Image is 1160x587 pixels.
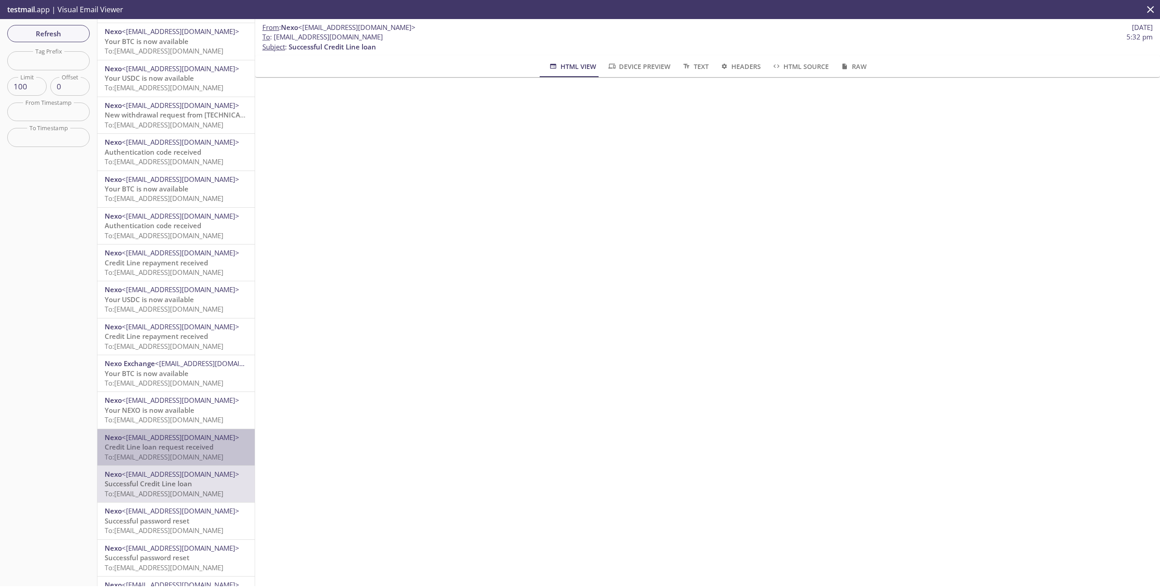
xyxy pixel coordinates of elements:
div: Nexo Exchange<[EMAIL_ADDRESS][DOMAIN_NAME]>Your BTC is now availableTo:[EMAIL_ADDRESS][DOMAIN_NAME] [97,355,255,391]
span: To: [EMAIL_ADDRESS][DOMAIN_NAME] [105,452,223,461]
span: testmail [7,5,35,15]
div: Nexo<[EMAIL_ADDRESS][DOMAIN_NAME]>Successful Credit Line loanTo:[EMAIL_ADDRESS][DOMAIN_NAME] [97,466,255,502]
div: Nexo<[EMAIL_ADDRESS][DOMAIN_NAME]>Your USDC is now availableTo:[EMAIL_ADDRESS][DOMAIN_NAME] [97,281,255,318]
span: To: [EMAIL_ADDRESS][DOMAIN_NAME] [105,526,223,535]
span: <[EMAIL_ADDRESS][DOMAIN_NAME]> [122,470,239,479]
span: To [262,32,270,41]
span: To: [EMAIL_ADDRESS][DOMAIN_NAME] [105,342,223,351]
span: <[EMAIL_ADDRESS][DOMAIN_NAME]> [122,396,239,405]
span: Nexo [105,248,122,257]
span: <[EMAIL_ADDRESS][DOMAIN_NAME]> [122,506,239,515]
span: <[EMAIL_ADDRESS][DOMAIN_NAME]> [122,248,239,257]
span: Refresh [14,28,82,39]
span: Nexo [105,470,122,479]
span: Nexo [105,285,122,294]
div: Nexo<[EMAIL_ADDRESS][DOMAIN_NAME]>Credit Line repayment receivedTo:[EMAIL_ADDRESS][DOMAIN_NAME] [97,318,255,355]
span: Nexo [105,175,122,184]
span: From [262,23,279,32]
span: Raw [840,61,866,72]
span: <[EMAIL_ADDRESS][DOMAIN_NAME]> [122,211,239,220]
span: Nexo [105,211,122,220]
div: Nexo<[EMAIL_ADDRESS][DOMAIN_NAME]>Your NEXO is now availableTo:[EMAIL_ADDRESS][DOMAIN_NAME] [97,392,255,428]
span: Successful Credit Line loan [105,479,192,488]
span: : [262,23,416,32]
span: Headers [720,61,761,72]
span: Nexo [105,396,122,405]
span: Credit Line repayment received [105,258,208,267]
span: <[EMAIL_ADDRESS][DOMAIN_NAME]> [122,137,239,147]
span: Nexo [105,506,122,515]
div: Nexo<[EMAIL_ADDRESS][DOMAIN_NAME]>Credit Line loan request receivedTo:[EMAIL_ADDRESS][DOMAIN_NAME] [97,429,255,465]
span: [DATE] [1132,23,1153,32]
span: <[EMAIL_ADDRESS][DOMAIN_NAME]> [298,23,416,32]
span: <[EMAIL_ADDRESS][DOMAIN_NAME]> [122,322,239,331]
span: Your BTC is now available [105,369,188,378]
span: To: [EMAIL_ADDRESS][DOMAIN_NAME] [105,120,223,129]
span: Successful password reset [105,516,189,525]
span: Credit Line repayment received [105,332,208,341]
span: To: [EMAIL_ADDRESS][DOMAIN_NAME] [105,194,223,203]
span: Your NEXO is now available [105,406,194,415]
span: Your USDC is now available [105,295,194,304]
span: 5:32 pm [1126,32,1153,42]
div: Nexo<[EMAIL_ADDRESS][DOMAIN_NAME]>Authentication code receivedTo:[EMAIL_ADDRESS][DOMAIN_NAME] [97,134,255,170]
span: Authentication code received [105,147,201,157]
button: Refresh [7,25,90,42]
span: Your BTC is now available [105,184,188,193]
div: Nexo<[EMAIL_ADDRESS][DOMAIN_NAME]>Your USDC is now availableTo:[EMAIL_ADDRESS][DOMAIN_NAME] [97,60,255,97]
span: Your BTC is now available [105,37,188,46]
div: Nexo<[EMAIL_ADDRESS][DOMAIN_NAME]>Successful password resetTo:[EMAIL_ADDRESS][DOMAIN_NAME] [97,503,255,539]
span: Successful password reset [105,553,189,562]
span: <[EMAIL_ADDRESS][DOMAIN_NAME]> [122,543,239,553]
div: Nexo<[EMAIL_ADDRESS][DOMAIN_NAME]>Your BTC is now availableTo:[EMAIL_ADDRESS][DOMAIN_NAME] [97,171,255,207]
span: To: [EMAIL_ADDRESS][DOMAIN_NAME] [105,304,223,313]
span: <[EMAIL_ADDRESS][DOMAIN_NAME]> [122,285,239,294]
span: Text [681,61,708,72]
span: Authentication code received [105,221,201,230]
div: Nexo<[EMAIL_ADDRESS][DOMAIN_NAME]>New withdrawal request from [TECHNICAL_ID] - (CET)To:[EMAIL_ADD... [97,97,255,133]
span: <[EMAIL_ADDRESS][DOMAIN_NAME]> [122,433,239,442]
span: HTML Source [772,61,829,72]
span: Nexo [105,322,122,331]
p: : [262,32,1153,52]
span: <[EMAIL_ADDRESS][DOMAIN_NAME]> [122,27,239,36]
div: Nexo<[EMAIL_ADDRESS][DOMAIN_NAME]>Credit Line repayment receivedTo:[EMAIL_ADDRESS][DOMAIN_NAME] [97,245,255,281]
span: Nexo [105,433,122,442]
div: Nexo<[EMAIL_ADDRESS][DOMAIN_NAME]>Authentication code receivedTo:[EMAIL_ADDRESS][DOMAIN_NAME] [97,208,255,244]
span: To: [EMAIL_ADDRESS][DOMAIN_NAME] [105,46,223,55]
span: HTML View [548,61,596,72]
span: To: [EMAIL_ADDRESS][DOMAIN_NAME] [105,563,223,572]
span: <[EMAIL_ADDRESS][DOMAIN_NAME]> [122,101,239,110]
span: To: [EMAIL_ADDRESS][DOMAIN_NAME] [105,415,223,424]
span: To: [EMAIL_ADDRESS][DOMAIN_NAME] [105,83,223,92]
span: Nexo [105,64,122,73]
span: To: [EMAIL_ADDRESS][DOMAIN_NAME] [105,378,223,387]
span: Credit Line loan request received [105,442,213,451]
div: Nexo<[EMAIL_ADDRESS][DOMAIN_NAME]>Your BTC is now availableTo:[EMAIL_ADDRESS][DOMAIN_NAME] [97,23,255,59]
span: Nexo [281,23,298,32]
span: Nexo [105,543,122,553]
span: <[EMAIL_ADDRESS][DOMAIN_NAME]> [122,64,239,73]
span: To: [EMAIL_ADDRESS][DOMAIN_NAME] [105,157,223,166]
span: To: [EMAIL_ADDRESS][DOMAIN_NAME] [105,231,223,240]
span: <[EMAIL_ADDRESS][DOMAIN_NAME]> [155,359,272,368]
span: Device Preview [607,61,671,72]
span: Your USDC is now available [105,73,194,83]
span: New withdrawal request from [TECHNICAL_ID] - (CET) [105,110,278,119]
span: Subject [262,42,285,51]
span: : [EMAIL_ADDRESS][DOMAIN_NAME] [262,32,383,42]
div: Nexo<[EMAIL_ADDRESS][DOMAIN_NAME]>Successful password resetTo:[EMAIL_ADDRESS][DOMAIN_NAME] [97,540,255,576]
span: Nexo Exchange [105,359,155,368]
span: Successful Credit Line loan [289,42,376,51]
span: Nexo [105,101,122,110]
span: <[EMAIL_ADDRESS][DOMAIN_NAME]> [122,175,239,184]
span: Nexo [105,27,122,36]
span: To: [EMAIL_ADDRESS][DOMAIN_NAME] [105,489,223,498]
span: To: [EMAIL_ADDRESS][DOMAIN_NAME] [105,268,223,277]
span: Nexo [105,137,122,147]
